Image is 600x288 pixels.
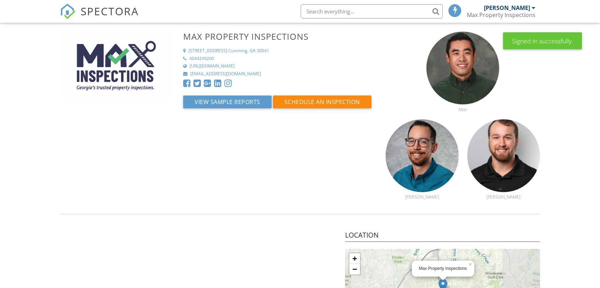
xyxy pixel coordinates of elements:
[273,100,371,108] a: Schedule an Inspection
[467,194,540,200] div: [PERSON_NAME]
[183,96,272,108] button: View Sample Reports
[503,32,582,49] div: Signed in successfully.
[386,194,458,200] div: [PERSON_NAME]
[349,253,360,264] a: Zoom in
[60,4,76,19] img: The Best Home Inspection Software - Spectora
[273,96,371,108] button: Schedule an Inspection
[426,32,499,104] img: max_head.jpg
[386,186,458,200] a: [PERSON_NAME]
[228,48,269,54] div: Cumming, GA 30041
[467,186,540,200] a: [PERSON_NAME]
[60,10,139,25] a: SPECTORA
[426,98,499,112] a: Max
[419,266,467,272] div: Max Property Inspections
[345,230,540,242] h4: Location
[426,107,499,112] div: Max
[183,32,377,41] h3: Max Property Inspections
[301,4,443,18] input: Search everything...
[183,48,377,54] a: [STREET_ADDRESS] Cumming, GA 30041
[467,119,540,192] img: img_7217.jpeg
[183,56,377,62] a: 4044249200
[349,264,360,275] a: Zoom out
[468,261,474,266] a: ×
[183,63,377,69] a: [URL][DOMAIN_NAME]
[190,63,235,69] div: [URL][DOMAIN_NAME]
[189,48,227,54] div: [STREET_ADDRESS]
[467,11,535,18] div: Max Property Inspections
[386,119,458,192] img: img_7218.jpeg
[183,71,377,77] a: [EMAIL_ADDRESS][DOMAIN_NAME]
[190,71,261,77] div: [EMAIL_ADDRESS][DOMAIN_NAME]
[183,100,273,108] a: View Sample Reports
[81,4,139,18] span: SPECTORA
[60,32,173,100] img: LogoTagline-onWhite.jpg
[484,4,530,11] div: [PERSON_NAME]
[189,56,214,62] div: 4044249200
